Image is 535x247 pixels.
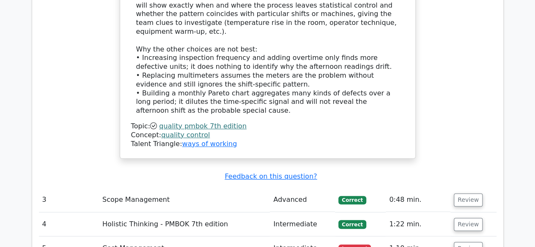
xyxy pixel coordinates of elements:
button: Review [454,218,483,231]
a: quality pmbok 7th edition [159,122,247,130]
td: Scope Management [99,188,270,212]
td: 4 [39,212,99,236]
button: Review [454,193,483,206]
span: Correct [338,220,366,228]
div: Concept: [131,131,404,140]
td: 3 [39,188,99,212]
div: Topic: [131,122,404,131]
a: ways of working [182,140,237,148]
td: Holistic Thinking - PMBOK 7th edition [99,212,270,236]
td: Intermediate [270,212,335,236]
td: 1:22 min. [386,212,450,236]
td: 0:48 min. [386,188,450,212]
div: Talent Triangle: [131,122,404,148]
span: Correct [338,196,366,204]
a: Feedback on this question? [225,172,317,180]
td: Advanced [270,188,335,212]
a: quality control [161,131,210,139]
